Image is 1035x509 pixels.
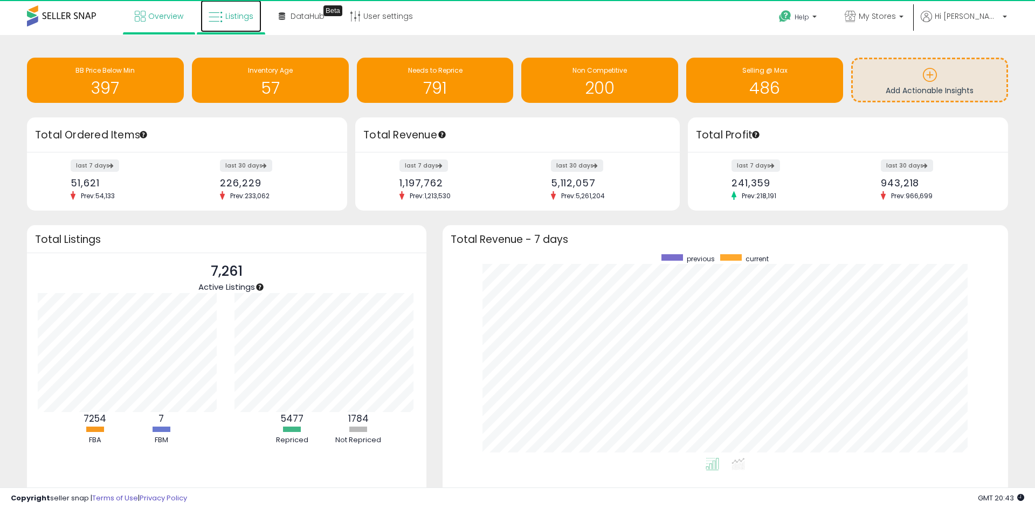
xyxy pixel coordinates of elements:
[692,79,838,97] h1: 486
[404,191,456,200] span: Prev: 1,213,530
[92,493,138,503] a: Terms of Use
[35,128,339,143] h3: Total Ordered Items
[35,235,418,243] h3: Total Listings
[853,59,1006,101] a: Add Actionable Insights
[75,191,120,200] span: Prev: 54,133
[778,10,792,23] i: Get Help
[451,235,1000,243] h3: Total Revenue - 7 days
[11,493,50,503] strong: Copyright
[225,11,253,22] span: Listings
[197,79,343,97] h1: 57
[326,435,391,445] div: Not Repriced
[220,159,272,172] label: last 30 days
[27,58,184,103] a: BB Price Below Min 397
[399,159,448,172] label: last 7 days
[192,58,349,103] a: Inventory Age 57
[742,66,788,75] span: Selling @ Max
[363,128,672,143] h3: Total Revenue
[348,412,369,425] b: 1784
[527,79,673,97] h1: 200
[75,66,135,75] span: BB Price Below Min
[71,177,179,189] div: 51,621
[408,66,463,75] span: Needs to Reprice
[686,58,843,103] a: Selling @ Max 486
[746,254,769,263] span: current
[148,11,183,22] span: Overview
[291,11,325,22] span: DataHub
[732,159,780,172] label: last 7 days
[437,130,447,140] div: Tooltip anchor
[32,79,178,97] h1: 397
[323,5,342,16] div: Tooltip anchor
[521,58,678,103] a: Non Competitive 200
[736,191,782,200] span: Prev: 218,191
[260,435,325,445] div: Repriced
[248,66,293,75] span: Inventory Age
[770,2,827,35] a: Help
[551,159,603,172] label: last 30 days
[71,159,119,172] label: last 7 days
[935,11,999,22] span: Hi [PERSON_NAME]
[751,130,761,140] div: Tooltip anchor
[357,58,514,103] a: Needs to Reprice 791
[158,412,164,425] b: 7
[886,191,938,200] span: Prev: 966,699
[281,412,303,425] b: 5477
[556,191,610,200] span: Prev: 5,261,204
[198,281,255,292] span: Active Listings
[881,159,933,172] label: last 30 days
[696,128,1000,143] h3: Total Profit
[220,177,328,189] div: 226,229
[859,11,896,22] span: My Stores
[255,282,265,292] div: Tooltip anchor
[572,66,627,75] span: Non Competitive
[63,435,127,445] div: FBA
[140,493,187,503] a: Privacy Policy
[795,12,809,22] span: Help
[84,412,106,425] b: 7254
[362,79,508,97] h1: 791
[11,493,187,504] div: seller snap | |
[921,11,1007,35] a: Hi [PERSON_NAME]
[551,177,661,189] div: 5,112,057
[198,261,255,282] p: 7,261
[225,191,275,200] span: Prev: 233,062
[881,177,989,189] div: 943,218
[139,130,148,140] div: Tooltip anchor
[129,435,194,445] div: FBM
[687,254,715,263] span: previous
[978,493,1024,503] span: 2025-09-15 20:43 GMT
[399,177,509,189] div: 1,197,762
[886,85,974,96] span: Add Actionable Insights
[732,177,840,189] div: 241,359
